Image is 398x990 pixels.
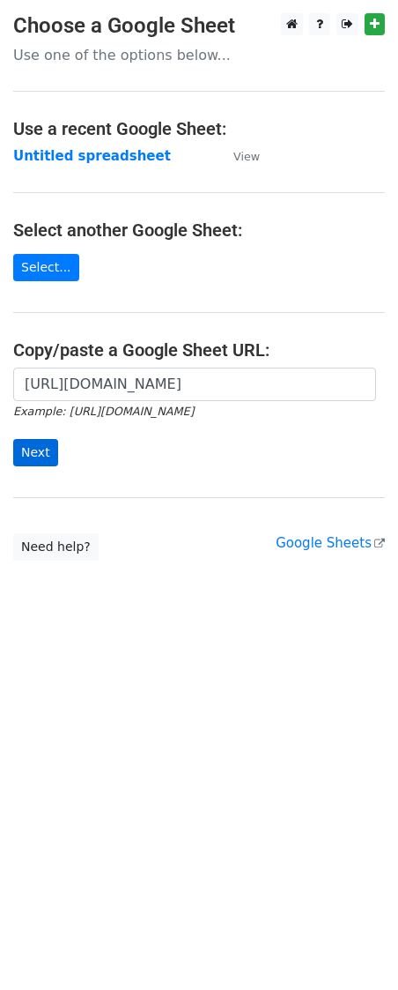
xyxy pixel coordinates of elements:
small: Example: [URL][DOMAIN_NAME] [13,405,194,418]
iframe: Chat Widget [310,905,398,990]
a: Untitled spreadsheet [13,148,171,164]
h4: Use a recent Google Sheet: [13,118,385,139]
input: Next [13,439,58,466]
a: Need help? [13,533,99,561]
a: Google Sheets [276,535,385,551]
p: Use one of the options below... [13,46,385,64]
h4: Copy/paste a Google Sheet URL: [13,339,385,361]
h4: Select another Google Sheet: [13,220,385,241]
a: Select... [13,254,79,281]
small: View [233,150,260,163]
input: Paste your Google Sheet URL here [13,368,376,401]
a: View [216,148,260,164]
h3: Choose a Google Sheet [13,13,385,39]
